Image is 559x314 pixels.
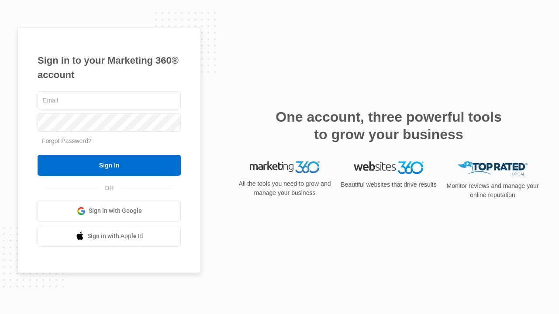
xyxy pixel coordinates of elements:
[42,137,92,144] a: Forgot Password?
[444,181,542,200] p: Monitor reviews and manage your online reputation
[354,161,424,174] img: Websites 360
[38,201,181,222] a: Sign in with Google
[38,91,181,109] input: Email
[99,184,120,193] span: OR
[38,226,181,247] a: Sign in with Apple Id
[340,180,438,189] p: Beautiful websites that drive results
[38,155,181,176] input: Sign In
[458,161,528,176] img: Top Rated Local
[89,206,142,215] span: Sign in with Google
[250,161,320,174] img: Marketing 360
[236,179,334,198] p: All the tools you need to grow and manage your business
[38,53,181,82] h1: Sign in to your Marketing 360® account
[273,108,504,143] h2: One account, three powerful tools to grow your business
[87,232,143,241] span: Sign in with Apple Id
